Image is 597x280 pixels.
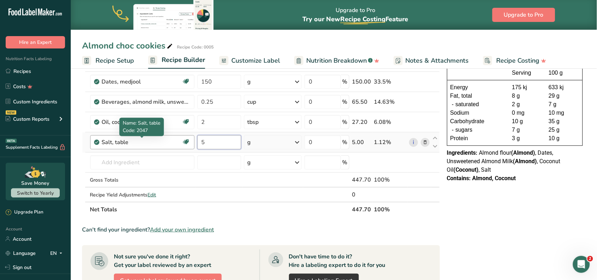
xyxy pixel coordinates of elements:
[450,83,468,92] span: Energy
[6,247,36,259] a: Language
[406,56,469,65] span: Notes & Attachments
[447,174,583,183] div: Contains: Almond, Coconut
[483,53,546,69] a: Recipe Costing
[89,202,351,217] th: Net Totals
[102,98,190,106] div: Beverages, almond milk, unsweetened, shelf stable
[352,190,371,199] div: 0
[409,138,418,147] a: i
[352,98,371,106] div: 65.50
[6,110,16,115] div: NEW
[247,138,251,147] div: g
[512,134,543,143] div: 3 g
[90,155,195,170] input: Add Ingredient
[6,115,50,123] div: Custom Reports
[549,126,580,134] div: 25 g
[394,53,469,69] a: Notes & Attachments
[456,100,479,109] span: saturated
[302,0,408,30] div: Upgrade to Pro
[512,117,543,126] div: 10 g
[247,98,256,106] div: cup
[82,225,440,234] div: Can't find your ingredient?
[102,138,182,147] div: Salt, table
[219,53,280,69] a: Customize Label
[11,188,60,198] button: Switch to Yearly
[22,179,50,187] div: Save Money
[102,78,182,86] div: Dates, medjool
[114,252,211,269] div: Not sure you've done it right? Get your label reviewed by an expert
[95,56,134,65] span: Recipe Setup
[511,149,535,156] b: (Almond)
[90,191,195,199] div: Recipe Yield Adjustments
[6,209,43,216] div: Upgrade Plan
[549,117,580,126] div: 35 g
[231,56,280,65] span: Customize Label
[17,190,54,196] span: Switch to Yearly
[573,256,590,273] iframe: Intercom live chat
[512,100,543,109] div: 2 g
[549,92,580,100] div: 29 g
[497,56,540,65] span: Recipe Costing
[90,176,195,184] div: Gross Totals
[352,138,371,147] div: 5.00
[512,92,543,100] div: 8 g
[447,149,478,156] span: Ingredients:
[549,134,580,143] div: 10 g
[340,15,386,23] span: Recipe Costing
[123,120,161,127] span: Name: Salt, table
[450,100,456,109] div: -
[450,92,472,100] span: Fat, total
[82,53,134,69] a: Recipe Setup
[289,252,386,269] div: Don't have time to do it? Hire a labeling expert to do it for you
[374,138,406,147] div: 1.12%
[456,126,473,134] span: sugars
[148,192,156,198] span: Edit
[352,176,371,184] div: 447.70
[123,127,148,134] span: Code: 2047
[302,15,408,23] span: Try our New Feature
[247,158,251,167] div: g
[450,117,485,126] span: Carbohydrate
[352,118,371,126] div: 27.20
[450,134,468,143] span: Protein
[294,53,379,69] a: Nutrition Breakdown
[352,78,371,86] div: 150.00
[374,78,406,86] div: 33.5%
[513,158,537,165] b: (Almond)
[512,109,543,117] div: 0 mg
[50,249,65,257] div: EN
[247,118,259,126] div: tbsp
[447,149,561,173] span: Almond flour , Dates, Unsweetened Almond Milk , Coconut Oil , Salt
[549,83,580,92] div: 633 kj
[374,98,406,106] div: 14.63%
[6,36,65,48] button: Hire an Expert
[150,225,214,234] span: Add your own ingredient
[162,55,205,65] span: Recipe Builder
[504,11,544,19] span: Upgrade to Pro
[450,109,469,117] span: Sodium
[102,118,182,126] div: Oil, coconut
[82,39,174,52] div: Almond choc cookies
[492,8,555,22] button: Upgrade to Pro
[549,100,580,109] div: 7 g
[454,166,479,173] b: (Coconut)
[549,109,580,117] div: 10 mg
[450,126,456,134] div: -
[373,202,408,217] th: 100%
[6,139,17,143] div: BETA
[148,52,205,69] a: Recipe Builder
[247,78,251,86] div: g
[587,256,593,262] span: 2
[351,202,373,217] th: 447.70
[374,176,406,184] div: 100%
[306,56,367,65] span: Nutrition Breakdown
[512,126,543,134] div: 7 g
[374,118,406,126] div: 6.08%
[177,44,214,50] div: Recipe Code: 0005
[512,83,543,92] div: 175 kj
